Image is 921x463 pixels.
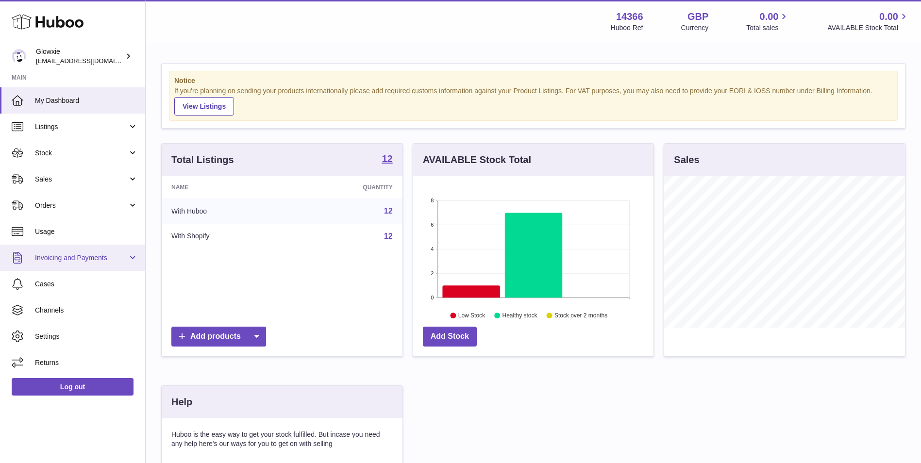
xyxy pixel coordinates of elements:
[681,23,709,33] div: Currency
[502,312,537,319] text: Healthy stock
[171,153,234,166] h3: Total Listings
[35,96,138,105] span: My Dashboard
[760,10,779,23] span: 0.00
[746,10,789,33] a: 0.00 Total sales
[431,270,434,276] text: 2
[35,280,138,289] span: Cases
[431,295,434,300] text: 0
[35,332,138,341] span: Settings
[171,430,393,448] p: Huboo is the easy way to get your stock fulfilled. But incase you need any help here's our ways f...
[746,23,789,33] span: Total sales
[171,396,192,409] h3: Help
[35,358,138,367] span: Returns
[35,253,128,263] span: Invoicing and Payments
[827,23,909,33] span: AVAILABLE Stock Total
[36,47,123,66] div: Glowxie
[174,97,234,116] a: View Listings
[171,327,266,347] a: Add products
[431,222,434,228] text: 6
[35,306,138,315] span: Channels
[35,122,128,132] span: Listings
[431,246,434,252] text: 4
[162,176,291,198] th: Name
[554,312,607,319] text: Stock over 2 months
[162,224,291,249] td: With Shopify
[291,176,402,198] th: Quantity
[35,149,128,158] span: Stock
[611,23,643,33] div: Huboo Ref
[36,57,143,65] span: [EMAIL_ADDRESS][DOMAIN_NAME]
[35,201,128,210] span: Orders
[382,154,392,165] a: 12
[879,10,898,23] span: 0.00
[423,153,531,166] h3: AVAILABLE Stock Total
[687,10,708,23] strong: GBP
[162,198,291,224] td: With Huboo
[12,49,26,64] img: internalAdmin-14366@internal.huboo.com
[674,153,699,166] h3: Sales
[616,10,643,23] strong: 14366
[35,227,138,236] span: Usage
[174,76,892,85] strong: Notice
[384,207,393,215] a: 12
[382,154,392,164] strong: 12
[384,232,393,240] a: 12
[35,175,128,184] span: Sales
[423,327,477,347] a: Add Stock
[431,198,434,203] text: 8
[174,86,892,116] div: If you're planning on sending your products internationally please add required customs informati...
[827,10,909,33] a: 0.00 AVAILABLE Stock Total
[12,378,134,396] a: Log out
[458,312,486,319] text: Low Stock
